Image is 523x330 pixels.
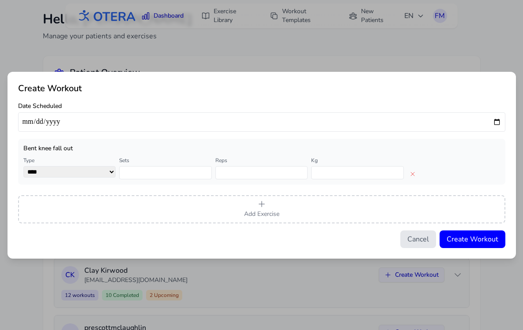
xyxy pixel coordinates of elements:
[311,157,318,164] label: Kg
[119,157,129,164] label: Sets
[215,157,227,164] label: Reps
[18,195,505,223] button: Add Exercise
[18,82,505,95] h2: Create Workout
[23,144,500,153] h3: Bent knee fall out
[400,230,436,248] button: Cancel
[244,210,279,218] span: Add Exercise
[18,102,505,111] label: Date Scheduled
[440,230,505,248] button: Create Workout
[23,157,34,164] label: Type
